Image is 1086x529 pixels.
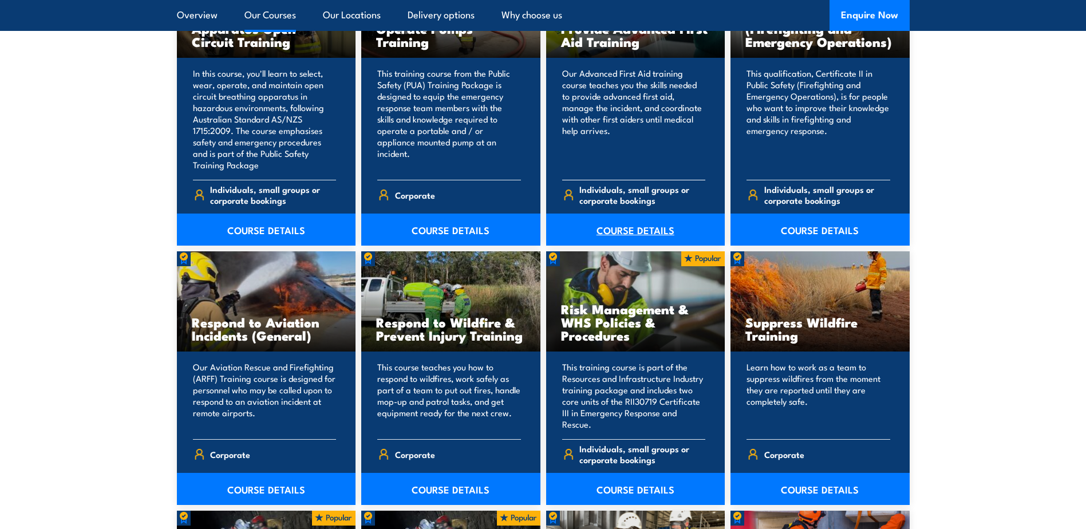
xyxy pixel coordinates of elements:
h3: Respond to Wildfire & Prevent Injury Training [376,315,526,342]
a: COURSE DETAILS [361,214,540,246]
a: COURSE DETAILS [730,473,910,505]
p: In this course, you'll learn to select, wear, operate, and maintain open circuit breathing appara... [193,68,337,171]
a: COURSE DETAILS [546,473,725,505]
span: Corporate [395,445,435,463]
span: Individuals, small groups or corporate bookings [579,184,705,206]
span: Corporate [764,445,804,463]
h3: Risk Management & WHS Policies & Procedures [561,302,710,342]
h3: Suppress Wildfire Training [745,315,895,342]
span: Corporate [210,445,250,463]
a: COURSE DETAILS [546,214,725,246]
span: Corporate [395,186,435,204]
span: Individuals, small groups or corporate bookings [764,184,890,206]
a: COURSE DETAILS [177,473,356,505]
p: This qualification, Certificate II in Public Safety (Firefighting and Emergency Operations), is f... [747,68,890,171]
p: This training course from the Public Safety (PUA) Training Package is designed to equip the emerg... [377,68,521,171]
p: Learn how to work as a team to suppress wildfires from the moment they are reported until they ar... [747,361,890,430]
p: This training course is part of the Resources and Infrastructure Industry training package and in... [562,361,706,430]
span: Individuals, small groups or corporate bookings [579,443,705,465]
a: COURSE DETAILS [177,214,356,246]
p: This course teaches you how to respond to wildfires, work safely as part of a team to put out fir... [377,361,521,430]
p: Our Advanced First Aid training course teaches you the skills needed to provide advanced first ai... [562,68,706,171]
p: Our Aviation Rescue and Firefighting (ARFF) Training course is designed for personnel who may be ... [193,361,337,430]
a: COURSE DETAILS [361,473,540,505]
span: Individuals, small groups or corporate bookings [210,184,336,206]
h3: Operate Pumps Training [376,22,526,48]
a: COURSE DETAILS [730,214,910,246]
h3: Operate Breathing Apparatus Open Circuit Training [192,9,341,48]
h3: Provide Advanced First Aid Training [561,22,710,48]
h3: Respond to Aviation Incidents (General) [192,315,341,342]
